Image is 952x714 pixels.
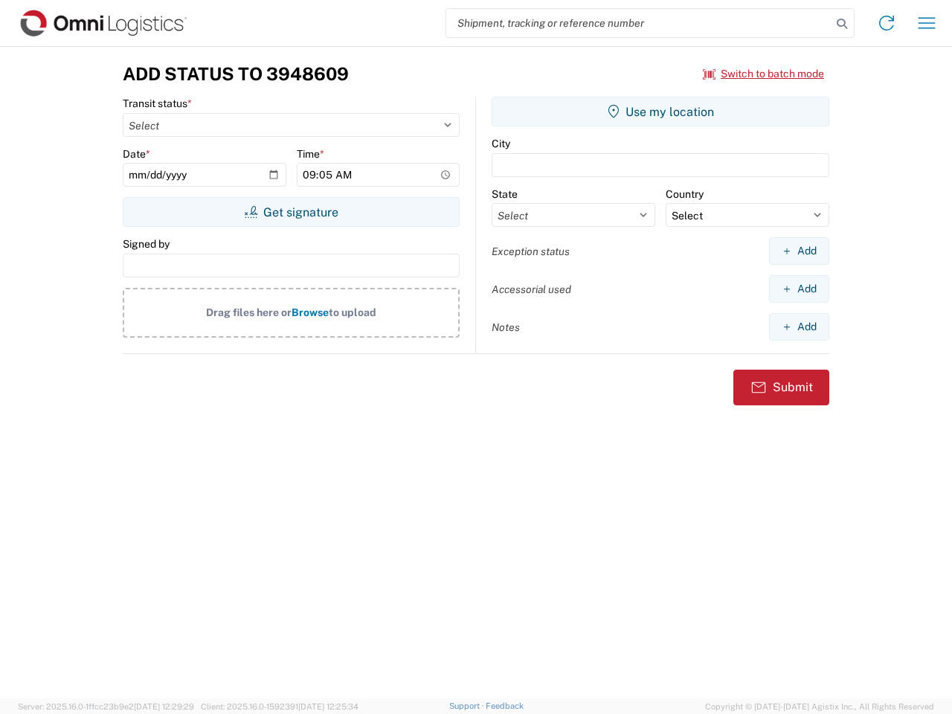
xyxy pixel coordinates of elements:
[123,237,170,251] label: Signed by
[769,313,829,341] button: Add
[449,701,486,710] a: Support
[297,147,324,161] label: Time
[292,306,329,318] span: Browse
[769,237,829,265] button: Add
[329,306,376,318] span: to upload
[134,702,194,711] span: [DATE] 12:29:29
[492,137,510,150] label: City
[123,197,460,227] button: Get signature
[123,147,150,161] label: Date
[201,702,358,711] span: Client: 2025.16.0-1592391
[733,370,829,405] button: Submit
[18,702,194,711] span: Server: 2025.16.0-1ffcc23b9e2
[123,63,349,85] h3: Add Status to 3948609
[492,245,570,258] label: Exception status
[703,62,824,86] button: Switch to batch mode
[705,700,934,713] span: Copyright © [DATE]-[DATE] Agistix Inc., All Rights Reserved
[486,701,524,710] a: Feedback
[206,306,292,318] span: Drag files here or
[769,275,829,303] button: Add
[492,97,829,126] button: Use my location
[446,9,832,37] input: Shipment, tracking or reference number
[298,702,358,711] span: [DATE] 12:25:34
[492,187,518,201] label: State
[123,97,192,110] label: Transit status
[492,321,520,334] label: Notes
[666,187,704,201] label: Country
[492,283,571,296] label: Accessorial used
